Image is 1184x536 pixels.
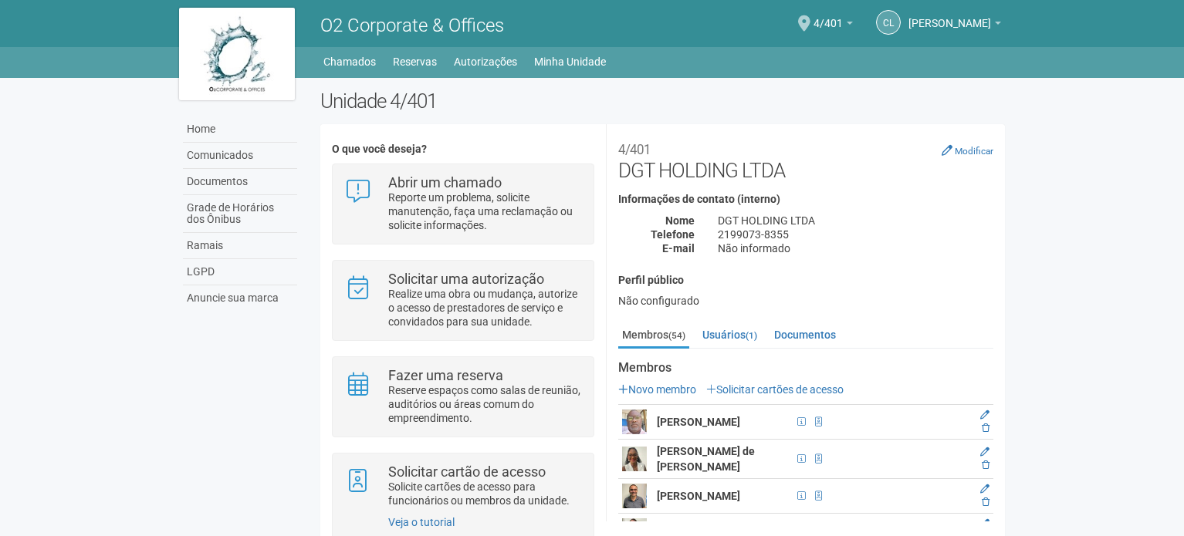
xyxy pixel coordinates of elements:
a: CL [876,10,901,35]
strong: Abrir um chamado [388,174,502,190]
a: Ramais [183,233,297,259]
a: Chamados [323,51,376,72]
a: [PERSON_NAME] [908,19,1001,32]
span: O2 Corporate & Offices [320,15,504,36]
h4: O que você deseja? [332,143,594,155]
small: 4/401 [618,142,651,157]
a: Comunicados [183,143,297,169]
a: Anuncie sua marca [183,285,297,311]
strong: Solicitar uma autorização [388,271,544,287]
span: 4/401 [814,2,843,29]
strong: [PERSON_NAME] [657,416,740,428]
a: LGPD [183,259,297,285]
span: Claudia Luíza Soares de Castro [908,2,991,29]
strong: [PERSON_NAME] de [PERSON_NAME] [657,445,755,473]
a: Solicitar cartão de acesso Solicite cartões de acesso para funcionários ou membros da unidade. [344,465,581,507]
a: Grade de Horários dos Ônibus [183,195,297,233]
strong: Membros [618,361,993,375]
a: Novo membro [618,383,696,396]
strong: Nome [665,214,695,227]
strong: E-mail [662,242,695,255]
a: Fazer uma reserva Reserve espaços como salas de reunião, auditórios ou áreas comum do empreendime... [344,369,581,425]
div: 2199073-8355 [706,228,1005,241]
img: logo.jpg [179,8,295,100]
a: Solicitar uma autorização Realize uma obra ou mudança, autorize o acesso de prestadores de serviç... [344,272,581,329]
a: Excluir membro [982,423,989,433]
a: 4/401 [814,19,853,32]
a: Modificar [942,144,993,157]
a: Abrir um chamado Reporte um problema, solicite manutenção, faça uma reclamação ou solicite inform... [344,176,581,232]
small: Modificar [955,146,993,157]
p: Reporte um problema, solicite manutenção, faça uma reclamação ou solicite informações. [388,190,582,232]
h4: Perfil público [618,275,993,286]
img: user.png [622,410,647,434]
a: Veja o tutorial [388,516,455,528]
a: Solicitar cartões de acesso [706,383,844,396]
small: (1) [746,330,757,341]
small: (54) [668,330,685,341]
a: Documentos [183,169,297,195]
a: Usuários(1) [699,323,761,346]
img: user.png [622,447,647,471]
a: Documentos [770,323,840,346]
a: Editar membro [980,518,989,529]
p: Reserve espaços como salas de reunião, auditórios ou áreas comum do empreendimento. [388,383,582,425]
a: Minha Unidade [534,51,606,72]
div: Não configurado [618,294,993,308]
strong: Telefone [651,228,695,241]
a: Excluir membro [982,460,989,470]
h2: Unidade 4/401 [320,89,1005,113]
p: Solicite cartões de acesso para funcionários ou membros da unidade. [388,480,582,507]
a: Membros(54) [618,323,689,349]
a: Reservas [393,51,437,72]
a: Editar membro [980,447,989,457]
a: Editar membro [980,484,989,494]
strong: [PERSON_NAME] [657,490,740,502]
a: Home [183,116,297,143]
h2: DGT HOLDING LTDA [618,136,993,182]
h4: Informações de contato (interno) [618,194,993,205]
a: Editar membro [980,410,989,420]
a: Autorizações [454,51,517,72]
div: DGT HOLDING LTDA [706,214,1005,228]
strong: Fazer uma reserva [388,367,503,383]
div: Não informado [706,241,1005,255]
img: user.png [622,484,647,508]
p: Realize uma obra ou mudança, autorize o acesso de prestadores de serviço e convidados para sua un... [388,287,582,329]
strong: Solicitar cartão de acesso [388,464,546,480]
a: Excluir membro [982,497,989,507]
